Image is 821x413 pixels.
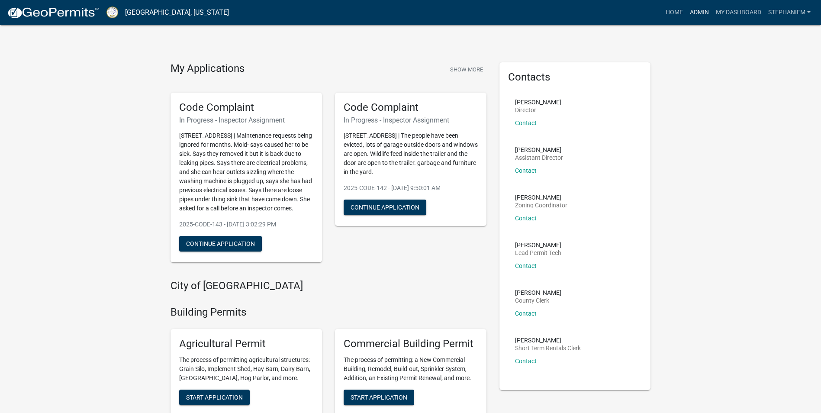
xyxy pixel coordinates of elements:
p: Lead Permit Tech [515,250,561,256]
a: Home [662,4,686,21]
p: [PERSON_NAME] [515,290,561,296]
span: Start Application [186,394,243,400]
p: [PERSON_NAME] [515,242,561,248]
a: Contact [515,119,537,126]
p: The process of permitting: a New Commercial Building, Remodel, Build-out, Sprinkler System, Addit... [344,355,478,383]
a: Contact [515,215,537,222]
p: 2025-CODE-142 - [DATE] 9:50:01 AM [344,184,478,193]
h6: In Progress - Inspector Assignment [179,116,313,124]
h5: Contacts [508,71,642,84]
button: Continue Application [344,200,426,215]
a: [GEOGRAPHIC_DATA], [US_STATE] [125,5,229,20]
p: Assistant Director [515,155,563,161]
p: [PERSON_NAME] [515,99,561,105]
span: Start Application [351,394,407,400]
a: Admin [686,4,712,21]
p: [STREET_ADDRESS] | Maintenance requests being ignored for months. Mold- says caused her to be sic... [179,131,313,213]
h5: Commercial Building Permit [344,338,478,350]
h5: Code Complaint [344,101,478,114]
button: Show More [447,62,486,77]
p: Short Term Rentals Clerk [515,345,581,351]
a: My Dashboard [712,4,765,21]
p: The process of permitting agricultural structures: Grain Silo, Implement Shed, Hay Barn, Dairy Ba... [179,355,313,383]
p: [PERSON_NAME] [515,337,581,343]
p: [PERSON_NAME] [515,194,567,200]
button: Start Application [344,390,414,405]
a: Contact [515,310,537,317]
a: StephanieM [765,4,814,21]
p: [STREET_ADDRESS] | The people have been evicted, lots of garage outside doors and windows are ope... [344,131,478,177]
h4: City of [GEOGRAPHIC_DATA] [171,280,486,292]
p: Director [515,107,561,113]
h6: In Progress - Inspector Assignment [344,116,478,124]
h4: My Applications [171,62,245,75]
h5: Code Complaint [179,101,313,114]
p: Zoning Coordinator [515,202,567,208]
p: [PERSON_NAME] [515,147,563,153]
img: Putnam County, Georgia [106,6,118,18]
button: Start Application [179,390,250,405]
a: Contact [515,167,537,174]
h5: Agricultural Permit [179,338,313,350]
a: Contact [515,262,537,269]
p: 2025-CODE-143 - [DATE] 3:02:29 PM [179,220,313,229]
h4: Building Permits [171,306,486,319]
p: County Clerk [515,297,561,303]
button: Continue Application [179,236,262,252]
a: Contact [515,358,537,365]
